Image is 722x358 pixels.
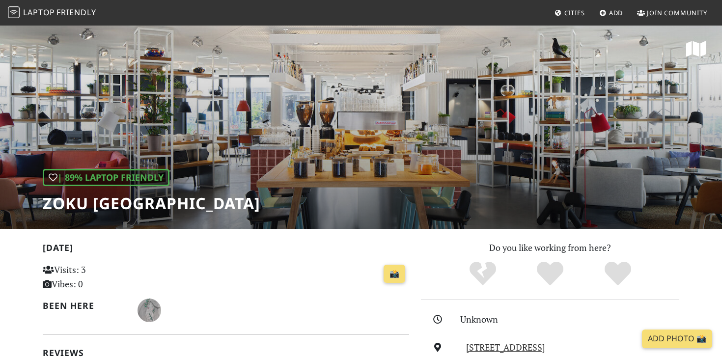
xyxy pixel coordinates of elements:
h2: Been here [43,301,126,311]
span: Cities [564,8,585,17]
a: 📸 [384,265,405,283]
div: Definitely! [584,260,652,287]
span: Join Community [647,8,707,17]
a: Join Community [633,4,711,22]
h2: Reviews [43,348,409,358]
a: [STREET_ADDRESS] [466,341,545,353]
div: | 89% Laptop Friendly [43,169,169,186]
img: LaptopFriendly [8,6,20,18]
span: Petia Zasheva [138,303,161,315]
a: Add [595,4,627,22]
span: Add [609,8,623,17]
a: LaptopFriendly LaptopFriendly [8,4,96,22]
a: Add Photo 📸 [642,330,712,348]
h1: Zoku [GEOGRAPHIC_DATA] [43,194,260,213]
img: 6714-petia.jpg [138,299,161,322]
span: Laptop [23,7,55,18]
span: Friendly [56,7,96,18]
p: Do you like working from here? [421,241,679,255]
a: Cities [551,4,589,22]
p: Visits: 3 Vibes: 0 [43,263,157,291]
div: Yes [516,260,584,287]
div: Unknown [460,312,685,327]
div: No [449,260,517,287]
h2: [DATE] [43,243,409,257]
